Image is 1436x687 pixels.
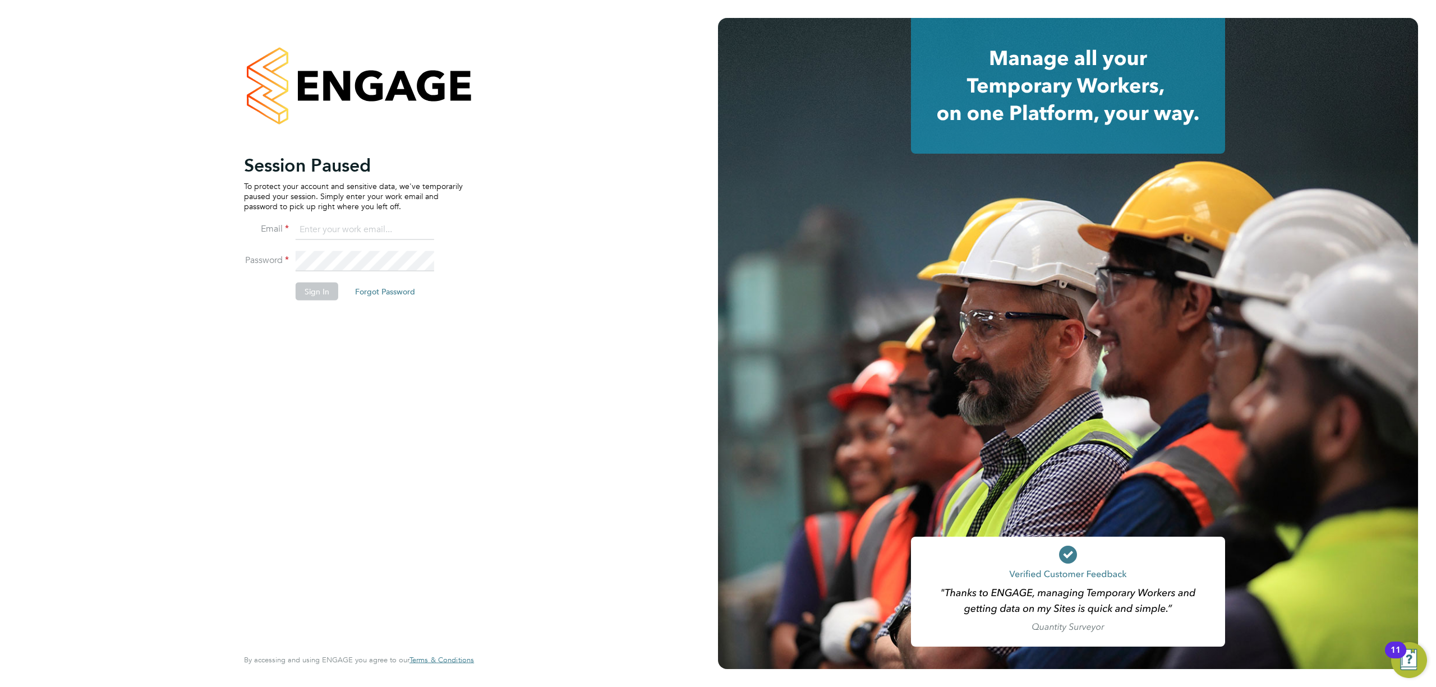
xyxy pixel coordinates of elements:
[244,254,289,266] label: Password
[1391,642,1427,678] button: Open Resource Center, 11 new notifications
[409,655,474,665] span: Terms & Conditions
[296,220,434,240] input: Enter your work email...
[244,181,463,211] p: To protect your account and sensitive data, we've temporarily paused your session. Simply enter y...
[244,655,474,665] span: By accessing and using ENGAGE you agree to our
[346,282,424,300] button: Forgot Password
[1391,650,1401,665] div: 11
[296,282,338,300] button: Sign In
[244,154,463,176] h2: Session Paused
[409,656,474,665] a: Terms & Conditions
[244,223,289,234] label: Email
